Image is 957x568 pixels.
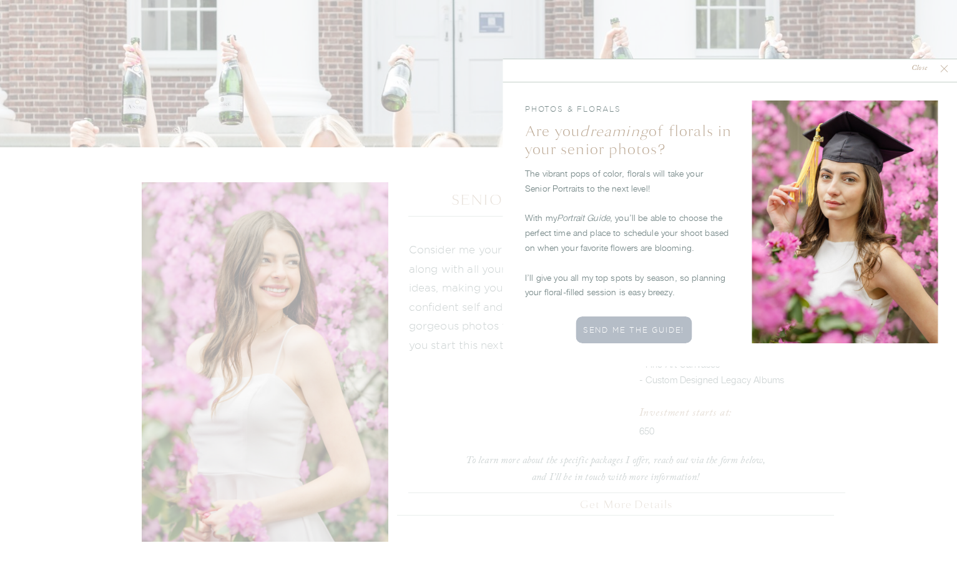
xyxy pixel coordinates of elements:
a: send me the guide! [576,324,692,336]
i: Portrait Guide [557,212,610,223]
h3: photos & florals [525,104,726,115]
p: Consider me your bestie who goes along with all your wild and crazy ideas, making you feel like y... [409,240,611,384]
p: - Professional Prints - Fine Art Canvases - Custom Designed Legacy Albums [639,340,789,384]
p: To learn more about the specific packages I offer, reach out via the form below, and I’ll be in t... [461,453,770,464]
i: dreaming [580,122,649,141]
a: Get More Details [408,497,845,509]
p: Investment starts at: [639,406,789,418]
h2: senior Portrait photography [451,189,780,213]
nav: Close [901,63,938,75]
p: 650 [639,423,789,439]
p: The vibrant pops of color, florals will take your Senior Portraits to the next level! With my , y... [525,166,730,296]
h2: Are you of florals in your senior photos? [525,123,734,152]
